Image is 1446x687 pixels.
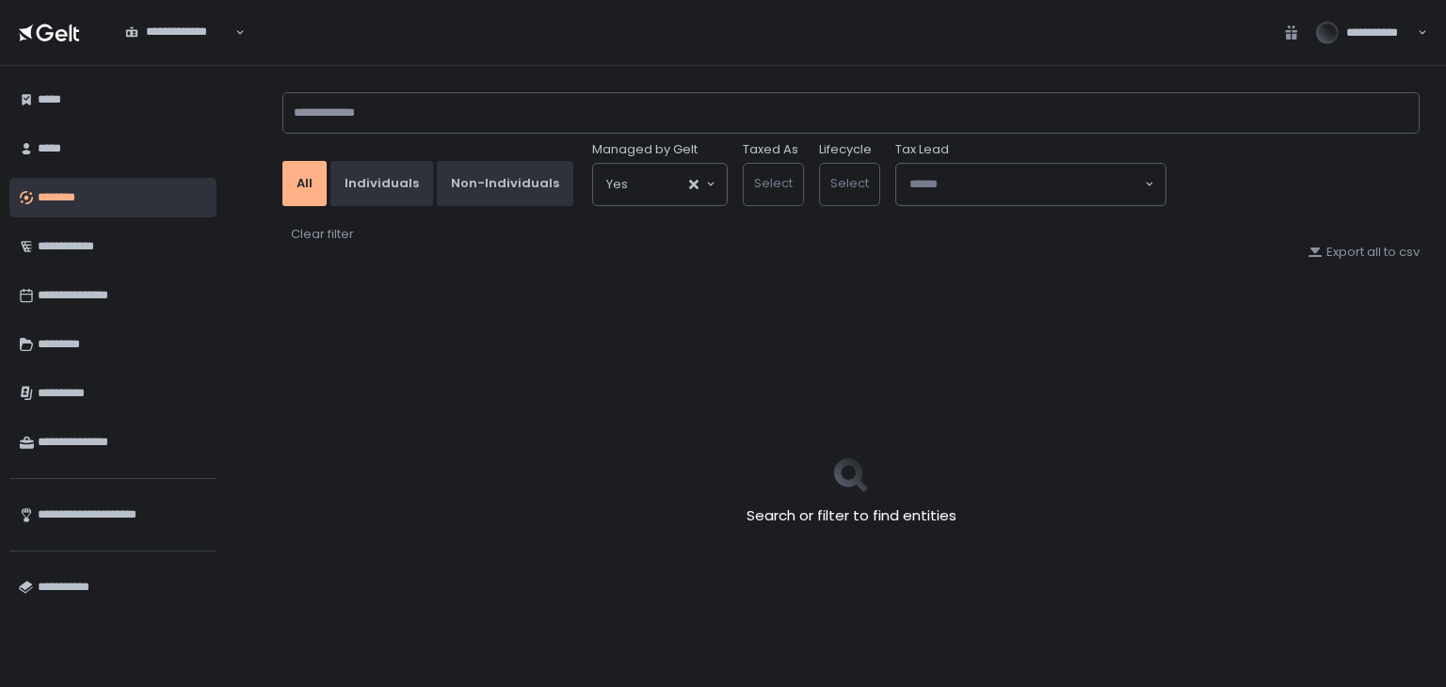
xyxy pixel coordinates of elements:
[113,13,245,53] div: Search for option
[754,174,793,192] span: Select
[451,175,559,192] div: Non-Individuals
[297,175,313,192] div: All
[291,226,354,243] div: Clear filter
[593,164,727,205] div: Search for option
[896,164,1165,205] div: Search for option
[606,175,628,194] span: Yes
[282,161,327,206] button: All
[689,180,699,189] button: Clear Selected
[290,225,355,244] button: Clear filter
[628,175,687,194] input: Search for option
[743,141,798,158] label: Taxed As
[592,141,698,158] span: Managed by Gelt
[345,175,419,192] div: Individuals
[1308,244,1420,261] button: Export all to csv
[125,40,233,59] input: Search for option
[819,141,872,158] label: Lifecycle
[895,141,949,158] span: Tax Lead
[747,505,956,527] h2: Search or filter to find entities
[909,175,1143,194] input: Search for option
[330,161,433,206] button: Individuals
[437,161,573,206] button: Non-Individuals
[830,174,869,192] span: Select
